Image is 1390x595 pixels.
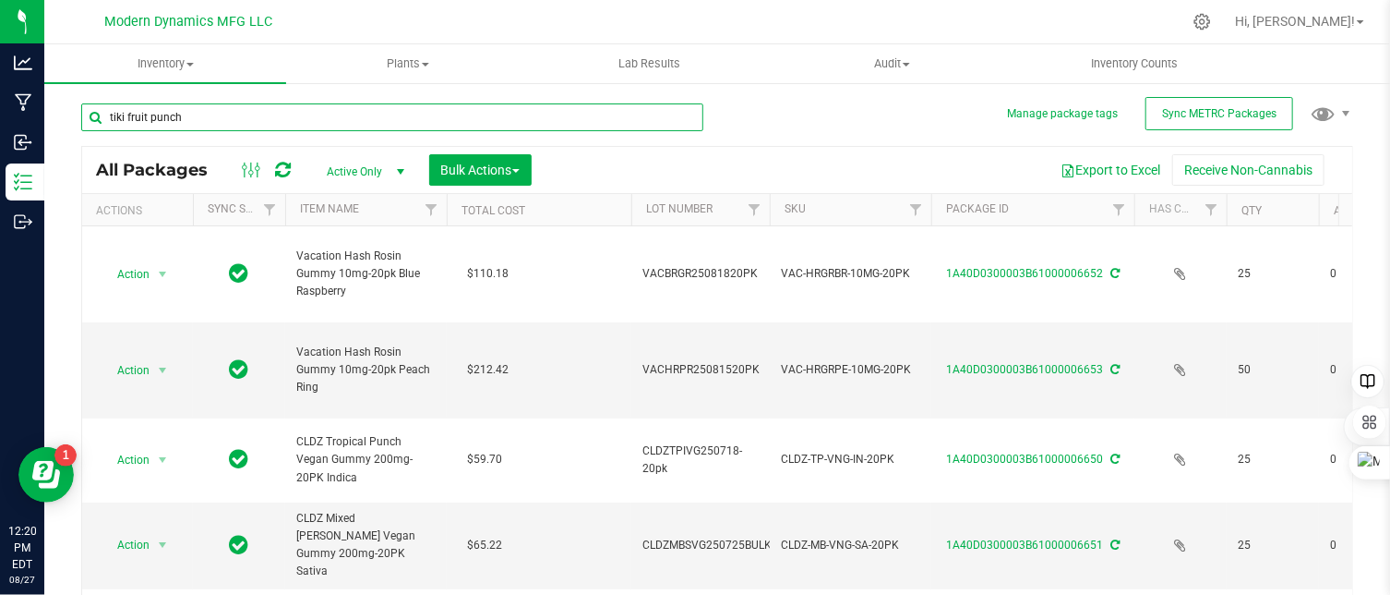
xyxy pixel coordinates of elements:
[642,537,772,554] span: CLDZMBSVG250725BULK
[946,539,1103,552] a: 1A40D0300003B61000006651
[1241,204,1262,217] a: Qty
[8,573,36,587] p: 08/27
[739,194,770,225] a: Filter
[151,447,174,473] span: select
[1238,451,1308,468] span: 25
[8,523,36,573] p: 12:20 PM EDT
[785,202,806,215] a: SKU
[946,363,1103,376] a: 1A40D0300003B61000006653
[104,14,272,30] span: Modern Dynamics MFG LLC
[946,267,1103,280] a: 1A40D0300003B61000006652
[54,444,77,467] iframe: Resource center unread badge
[1238,265,1308,283] span: 25
[642,443,759,478] span: CLDZTPIVG250718-20pk
[296,344,436,397] span: Vacation Hash Rosin Gummy 10mg-20pk Peach Ring
[1172,154,1324,186] button: Receive Non-Cannabis
[781,361,920,379] span: VAC-HRGRPE-10MG-20PK
[458,446,511,473] span: $59.70
[14,133,32,152] inline-svg: Inbound
[1108,363,1120,376] span: Sync from Compliance System
[296,510,436,581] span: CLDZ Mixed [PERSON_NAME] Vegan Gummy 200mg-20PK Sativa
[101,261,150,287] span: Action
[296,433,436,487] span: CLDZ Tropical Punch Vegan Gummy 200mg-20PK Indica
[44,55,286,72] span: Inventory
[1108,539,1120,552] span: Sync from Compliance System
[1108,267,1120,280] span: Sync from Compliance System
[1013,44,1255,83] a: Inventory Counts
[96,160,226,180] span: All Packages
[296,248,436,301] span: Vacation Hash Rosin Gummy 10mg-20pk Blue Raspberry
[646,202,713,215] a: Lot Number
[101,358,150,383] span: Action
[1048,154,1172,186] button: Export to Excel
[101,447,150,473] span: Action
[151,532,174,558] span: select
[287,55,527,72] span: Plants
[772,55,1012,72] span: Audit
[230,261,249,286] span: In Sync
[230,446,249,472] span: In Sync
[458,261,518,287] span: $110.18
[1104,194,1134,225] a: Filter
[18,447,74,503] iframe: Resource center
[255,194,285,225] a: Filter
[1196,194,1227,225] a: Filter
[1108,453,1120,466] span: Sync from Compliance System
[781,451,920,468] span: CLDZ-TP-VNG-IN-20PK
[101,532,150,558] span: Action
[81,103,703,131] input: Search Package ID, Item Name, SKU, Lot or Part Number...
[151,358,174,383] span: select
[1238,361,1308,379] span: 50
[1238,537,1308,554] span: 25
[230,532,249,558] span: In Sync
[642,265,759,283] span: VACBRGR25081820PK
[771,44,1013,83] a: Audit
[14,212,32,231] inline-svg: Outbound
[594,55,706,72] span: Lab Results
[1066,55,1203,72] span: Inventory Counts
[1191,13,1214,30] div: Manage settings
[300,202,359,215] a: Item Name
[901,194,931,225] a: Filter
[1007,106,1118,122] button: Manage package tags
[286,44,528,83] a: Plants
[151,261,174,287] span: select
[946,453,1103,466] a: 1A40D0300003B61000006650
[529,44,771,83] a: Lab Results
[1334,204,1389,217] a: Available
[208,202,279,215] a: Sync Status
[1162,107,1276,120] span: Sync METRC Packages
[416,194,447,225] a: Filter
[14,173,32,191] inline-svg: Inventory
[458,532,511,559] span: $65.22
[946,202,1009,215] a: Package ID
[461,204,525,217] a: Total Cost
[458,357,518,383] span: $212.42
[781,265,920,283] span: VAC-HRGRBR-10MG-20PK
[44,44,286,83] a: Inventory
[14,54,32,72] inline-svg: Analytics
[1134,194,1227,226] th: Has COA
[429,154,532,186] button: Bulk Actions
[1235,14,1355,29] span: Hi, [PERSON_NAME]!
[642,361,760,379] span: VACHRPR25081520PK
[230,357,249,382] span: In Sync
[441,163,520,177] span: Bulk Actions
[781,537,920,554] span: CLDZ-MB-VNG-SA-20PK
[96,204,186,217] div: Actions
[14,93,32,112] inline-svg: Manufacturing
[1145,97,1293,130] button: Sync METRC Packages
